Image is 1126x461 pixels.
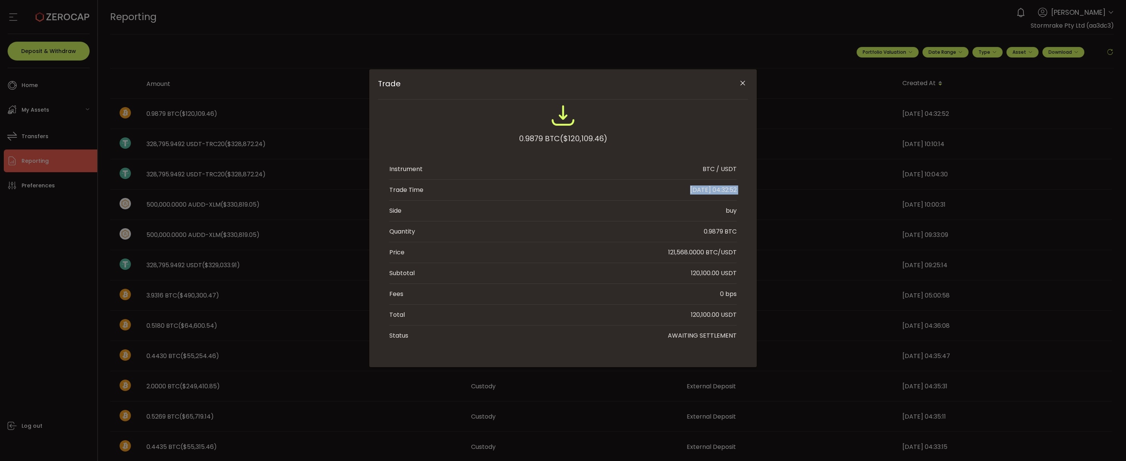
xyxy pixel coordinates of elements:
div: 121,568.0000 BTC/USDT [668,248,737,257]
div: Side [389,206,401,215]
button: Close [736,77,749,90]
div: Instrument [389,165,423,174]
div: Fees [389,290,403,299]
div: Quantity [389,227,415,236]
div: Trade Time [389,185,423,195]
div: Trade [369,69,757,367]
div: 120,100.00 USDT [691,269,737,278]
div: buy [726,206,737,215]
div: AWAITING SETTLEMENT [668,331,737,340]
div: Price [389,248,404,257]
div: 120,100.00 USDT [691,310,737,319]
div: Total [389,310,405,319]
span: ($120,109.46) [560,132,607,145]
div: Status [389,331,408,340]
div: [DATE] 04:32:52 [690,185,737,195]
div: 0.9879 BTC [704,227,737,236]
div: BTC / USDT [703,165,737,174]
div: Subtotal [389,269,415,278]
span: Trade [378,79,711,88]
div: 0 bps [720,290,737,299]
iframe: Chat Widget [1088,425,1126,461]
div: 0.9879 BTC [519,132,607,145]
